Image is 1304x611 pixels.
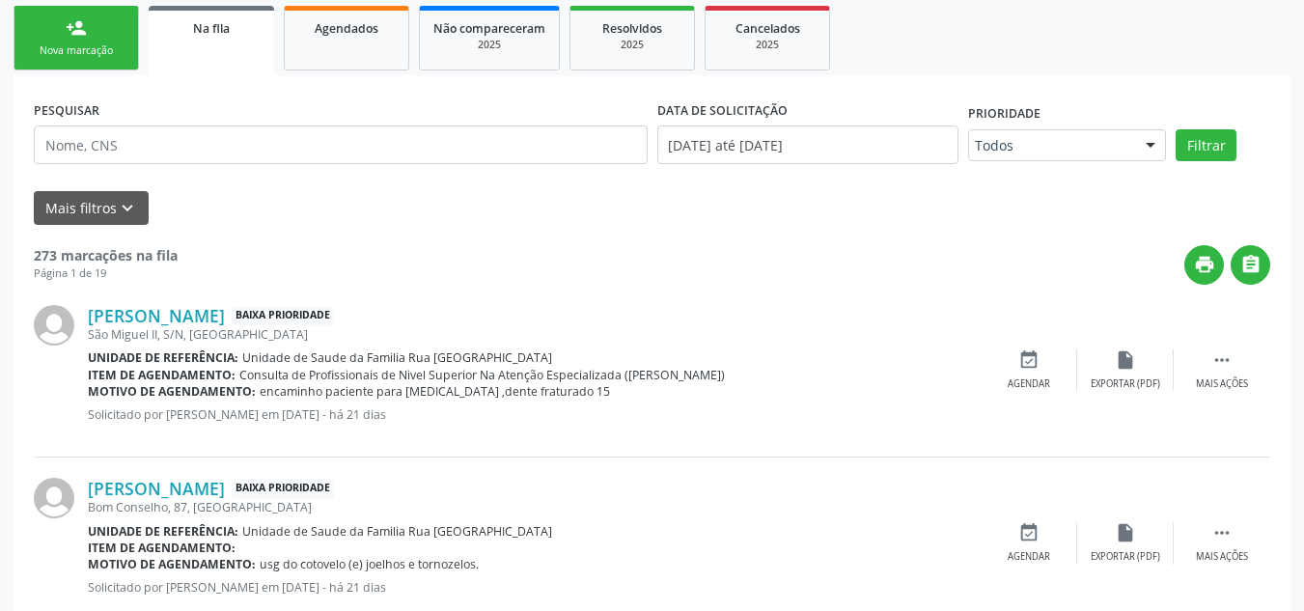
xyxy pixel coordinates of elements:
[657,96,788,125] label: DATA DE SOLICITAÇÃO
[34,125,648,164] input: Nome, CNS
[88,326,981,343] div: São Miguel II, S/N, [GEOGRAPHIC_DATA]
[719,38,816,52] div: 2025
[657,125,959,164] input: Selecione um intervalo
[1008,550,1050,564] div: Agendar
[602,20,662,37] span: Resolvidos
[88,540,236,556] b: Item de agendamento:
[34,265,178,282] div: Página 1 de 19
[1018,522,1040,543] i: event_available
[193,20,230,37] span: Na fila
[88,367,236,383] b: Item de agendamento:
[584,38,680,52] div: 2025
[34,246,178,264] strong: 273 marcações na fila
[1091,550,1160,564] div: Exportar (PDF)
[34,191,149,225] button: Mais filtroskeyboard_arrow_down
[28,43,125,58] div: Nova marcação
[66,17,87,39] div: person_add
[34,305,74,346] img: img
[242,523,552,540] span: Unidade de Saude da Familia Rua [GEOGRAPHIC_DATA]
[1008,377,1050,391] div: Agendar
[1184,245,1224,285] button: print
[260,383,610,400] span: encaminho paciente para [MEDICAL_DATA] ,dente fraturado 15
[88,556,256,572] b: Motivo de agendamento:
[242,349,552,366] span: Unidade de Saude da Familia Rua [GEOGRAPHIC_DATA]
[1091,377,1160,391] div: Exportar (PDF)
[1211,522,1233,543] i: 
[1231,245,1270,285] button: 
[34,478,74,518] img: img
[975,136,1126,155] span: Todos
[88,478,225,499] a: [PERSON_NAME]
[260,556,479,572] span: usg do cotovelo (e) joelhos e tornozelos.
[239,367,725,383] span: Consulta de Profissionais de Nivel Superior Na Atenção Especializada ([PERSON_NAME])
[1196,550,1248,564] div: Mais ações
[1194,254,1215,275] i: print
[968,99,1040,129] label: Prioridade
[232,479,334,499] span: Baixa Prioridade
[1176,129,1236,162] button: Filtrar
[735,20,800,37] span: Cancelados
[232,306,334,326] span: Baixa Prioridade
[315,20,378,37] span: Agendados
[1196,377,1248,391] div: Mais ações
[1211,349,1233,371] i: 
[1115,349,1136,371] i: insert_drive_file
[1018,349,1040,371] i: event_available
[433,38,545,52] div: 2025
[88,406,981,423] p: Solicitado por [PERSON_NAME] em [DATE] - há 21 dias
[88,499,981,515] div: Bom Conselho, 87, [GEOGRAPHIC_DATA]
[88,305,225,326] a: [PERSON_NAME]
[88,349,238,366] b: Unidade de referência:
[88,579,981,596] p: Solicitado por [PERSON_NAME] em [DATE] - há 21 dias
[88,523,238,540] b: Unidade de referência:
[117,198,138,219] i: keyboard_arrow_down
[1240,254,1262,275] i: 
[1115,522,1136,543] i: insert_drive_file
[433,20,545,37] span: Não compareceram
[34,96,99,125] label: PESQUISAR
[88,383,256,400] b: Motivo de agendamento:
